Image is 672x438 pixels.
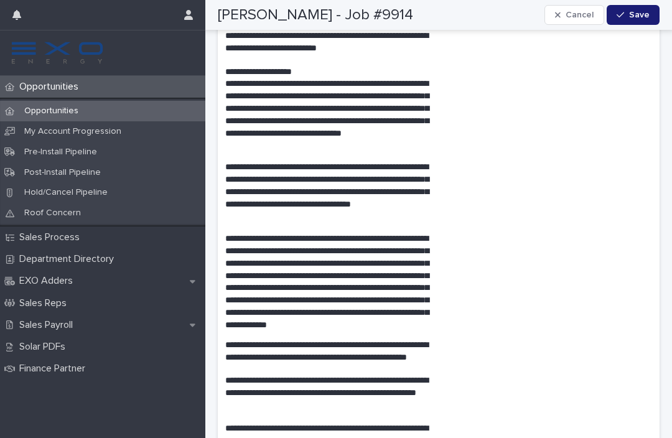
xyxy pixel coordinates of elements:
[14,341,75,353] p: Solar PDFs
[218,6,413,24] h2: [PERSON_NAME] - Job #9914
[14,231,90,243] p: Sales Process
[14,297,77,309] p: Sales Reps
[14,81,88,93] p: Opportunities
[566,11,594,19] span: Cancel
[14,363,95,375] p: Finance Partner
[14,275,83,287] p: EXO Adders
[14,187,118,198] p: Hold/Cancel Pipeline
[629,11,650,19] span: Save
[14,167,111,178] p: Post-Install Pipeline
[10,40,105,65] img: FKS5r6ZBThi8E5hshIGi
[14,147,107,157] p: Pre-Install Pipeline
[607,5,660,25] button: Save
[14,126,131,137] p: My Account Progression
[14,208,91,218] p: Roof Concern
[544,5,604,25] button: Cancel
[14,319,83,331] p: Sales Payroll
[14,253,124,265] p: Department Directory
[14,106,88,116] p: Opportunities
